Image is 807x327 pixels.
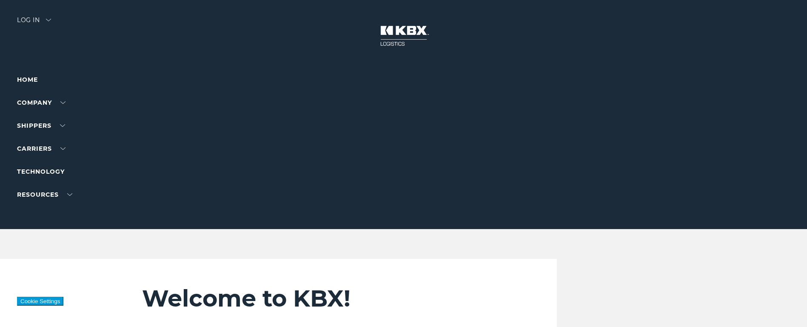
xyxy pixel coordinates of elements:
[372,17,436,54] img: kbx logo
[46,19,51,21] img: arrow
[142,284,505,313] h2: Welcome to KBX!
[17,168,65,175] a: Technology
[17,145,66,152] a: Carriers
[17,99,66,106] a: Company
[17,17,51,29] div: Log in
[17,191,72,198] a: RESOURCES
[17,122,65,129] a: SHIPPERS
[17,297,63,306] button: Cookie Settings
[17,76,38,83] a: Home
